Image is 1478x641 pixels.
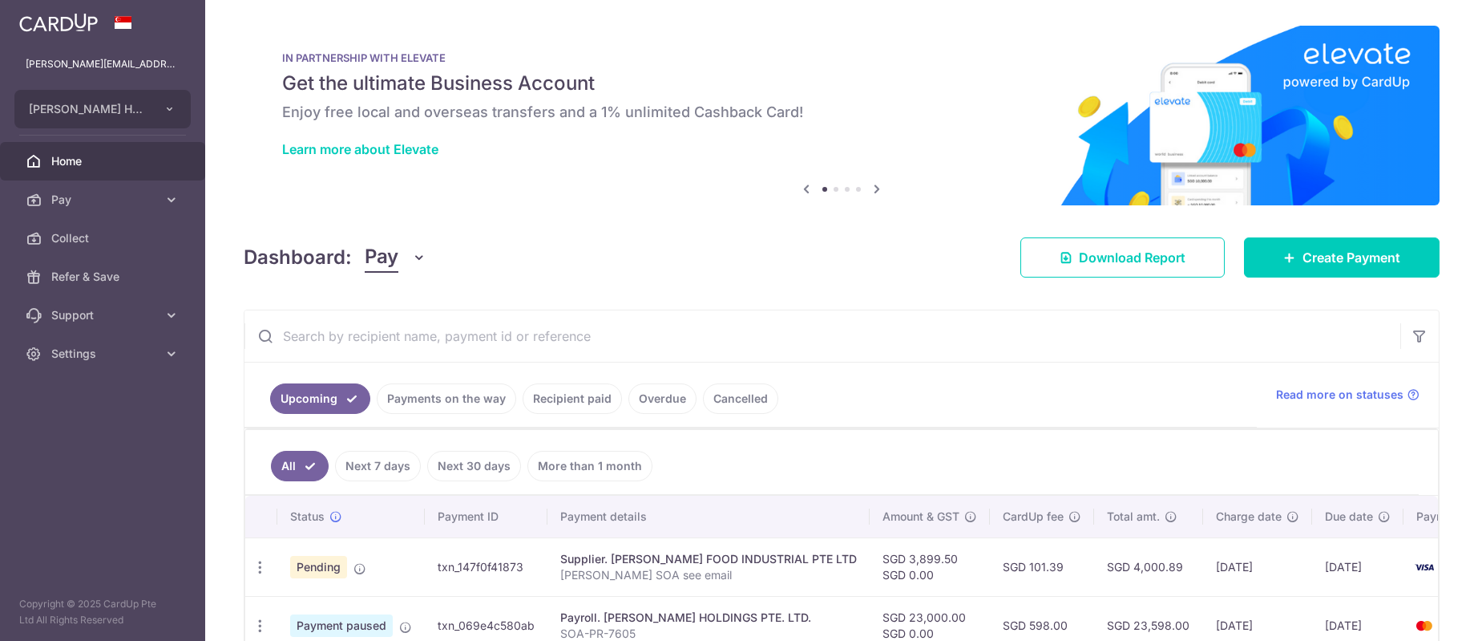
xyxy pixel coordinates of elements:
span: Read more on statuses [1276,387,1403,403]
input: Search by recipient name, payment id or reference [244,310,1400,362]
span: Settings [51,346,157,362]
a: Create Payment [1244,237,1440,278]
td: [DATE] [1203,538,1312,596]
span: [PERSON_NAME] HOLDINGS PTE. LTD. [29,101,147,117]
td: SGD 4,000.89 [1094,538,1203,596]
td: [DATE] [1312,538,1403,596]
th: Payment details [547,496,870,538]
span: Pending [290,556,347,578]
span: Status [290,509,325,525]
span: Download Report [1079,248,1185,267]
p: IN PARTNERSHIP WITH ELEVATE [282,51,1401,64]
span: CardUp fee [1003,509,1064,525]
td: txn_147f0f41873 [425,538,547,596]
button: Pay [365,242,426,273]
span: Charge date [1216,509,1282,525]
a: Next 30 days [427,451,521,481]
img: Renovation banner [244,26,1440,205]
h4: Dashboard: [244,243,352,272]
button: [PERSON_NAME] HOLDINGS PTE. LTD. [14,90,191,128]
a: Download Report [1020,237,1225,278]
span: Due date [1325,509,1373,525]
td: SGD 101.39 [990,538,1094,596]
a: Cancelled [703,383,778,414]
h5: Get the ultimate Business Account [282,71,1401,96]
div: Supplier. [PERSON_NAME] FOOD INDUSTRIAL PTE LTD [560,551,857,567]
a: More than 1 month [527,451,652,481]
h6: Enjoy free local and overseas transfers and a 1% unlimited Cashback Card! [282,103,1401,122]
p: [PERSON_NAME] SOA see email [560,567,857,583]
a: Recipient paid [523,383,622,414]
img: CardUp [19,13,98,32]
iframe: Opens a widget where you can find more information [1375,593,1462,633]
a: Learn more about Elevate [282,141,438,157]
span: Total amt. [1107,509,1160,525]
span: Payment paused [290,615,393,637]
div: Payroll. [PERSON_NAME] HOLDINGS PTE. LTD. [560,610,857,626]
a: Read more on statuses [1276,387,1419,403]
img: Bank Card [1408,558,1440,577]
p: [PERSON_NAME][EMAIL_ADDRESS][DOMAIN_NAME] [26,56,180,72]
a: Upcoming [270,383,370,414]
span: Home [51,153,157,169]
span: Refer & Save [51,269,157,285]
a: Payments on the way [377,383,516,414]
span: Create Payment [1302,248,1400,267]
span: Collect [51,230,157,246]
span: Pay [51,192,157,208]
span: Pay [365,242,398,273]
a: All [271,451,329,481]
span: Support [51,307,157,323]
a: Next 7 days [335,451,421,481]
a: Overdue [628,383,697,414]
td: SGD 3,899.50 SGD 0.00 [870,538,990,596]
th: Payment ID [425,496,547,538]
span: Amount & GST [882,509,959,525]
